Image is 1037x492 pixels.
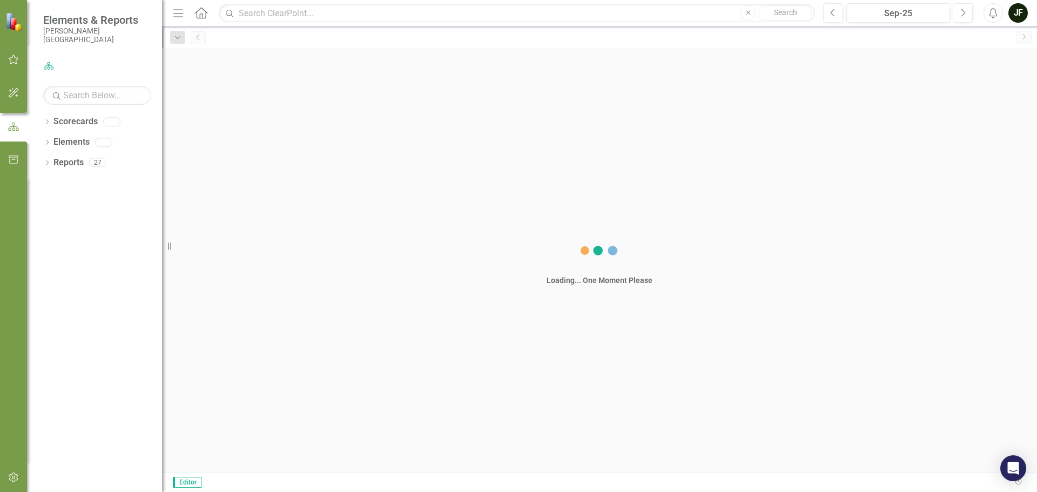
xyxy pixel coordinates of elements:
div: Open Intercom Messenger [1000,455,1026,481]
div: Loading... One Moment Please [547,275,652,286]
a: Elements [53,136,90,149]
span: Search [774,8,797,17]
div: Sep-25 [850,7,946,20]
span: Elements & Reports [43,14,151,26]
a: Reports [53,157,84,169]
a: Scorecards [53,116,98,128]
span: Editor [173,477,201,488]
input: Search Below... [43,86,151,105]
button: JF [1008,3,1028,23]
button: Sep-25 [846,3,950,23]
div: 27 [89,158,106,167]
small: [PERSON_NAME][GEOGRAPHIC_DATA] [43,26,151,44]
button: Search [758,5,812,21]
input: Search ClearPoint... [219,4,815,23]
img: ClearPoint Strategy [5,11,25,31]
